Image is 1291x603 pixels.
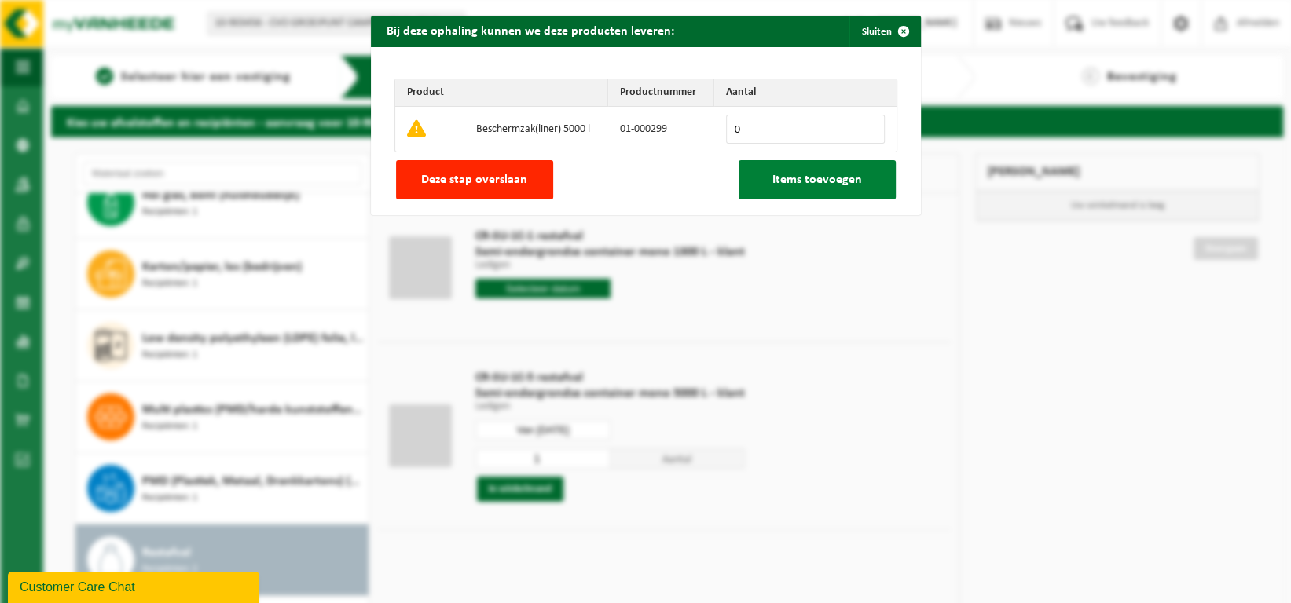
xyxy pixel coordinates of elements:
span: Deze stap overslaan [421,174,527,186]
h2: Bij deze ophaling kunnen we deze producten leveren: [371,16,690,46]
td: 01-000299 [608,107,713,152]
button: Deze stap overslaan [396,160,553,199]
th: Productnummer [608,79,713,107]
span: Items toevoegen [772,174,862,186]
th: Product [395,79,609,107]
th: Aantal [714,79,897,107]
button: Items toevoegen [739,160,896,199]
td: Beschermzak(liner) 5000 l [464,107,609,152]
button: Sluiten [849,16,919,47]
iframe: chat widget [8,568,262,603]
